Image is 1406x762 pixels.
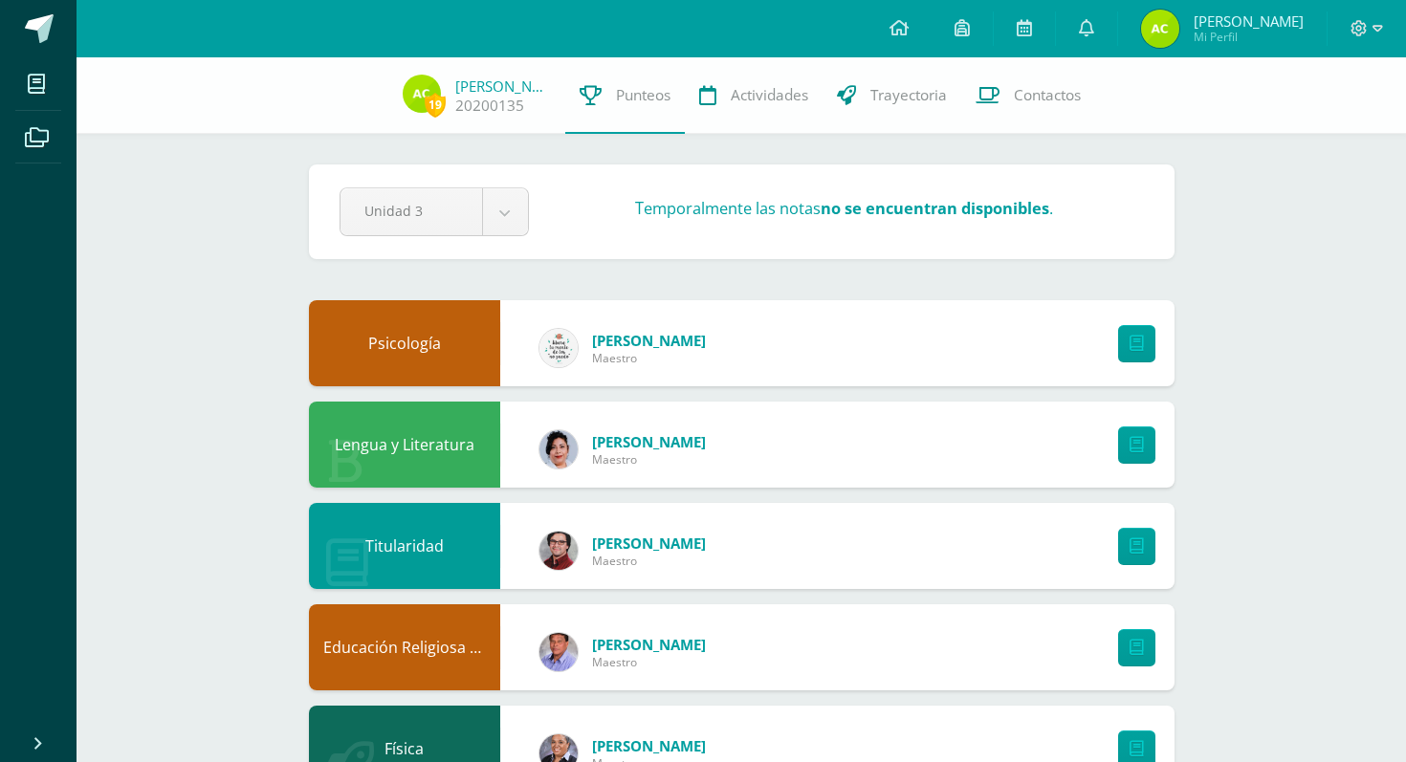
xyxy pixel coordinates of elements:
span: Punteos [616,85,670,105]
span: [PERSON_NAME] [592,533,706,553]
a: Actividades [685,57,823,134]
h3: Temporalmente las notas . [635,198,1053,219]
a: Trayectoria [823,57,961,134]
div: Educación Religiosa Escolar [309,604,500,690]
span: Maestro [592,451,706,468]
span: 19 [425,93,446,117]
strong: no se encuentran disponibles [821,198,1049,219]
span: Unidad 3 [364,188,458,233]
a: Contactos [961,57,1095,134]
span: [PERSON_NAME] [592,635,706,654]
span: [PERSON_NAME] [1194,11,1304,31]
img: ff52b7a7aeb8409a6dc0d715e3e85e0f.png [539,430,578,468]
span: Maestro [592,350,706,366]
img: 565f612b4c0557130ba65bee090c7f28.png [1141,10,1179,48]
div: Titularidad [309,503,500,589]
span: Maestro [592,654,706,670]
a: Unidad 3 [341,188,528,235]
span: Maestro [592,553,706,569]
span: Contactos [1014,85,1081,105]
span: [PERSON_NAME] [592,736,706,755]
span: Mi Perfil [1194,29,1304,45]
a: Punteos [565,57,685,134]
span: Trayectoria [870,85,947,105]
a: [PERSON_NAME] [455,76,551,96]
a: 20200135 [455,96,524,116]
div: Lengua y Literatura [309,402,500,488]
span: [PERSON_NAME] [592,331,706,350]
img: 565f612b4c0557130ba65bee090c7f28.png [403,75,441,113]
img: 3f99dc8a7d7976e2e7dde9168a8ff500.png [539,633,578,671]
img: 6d997b708352de6bfc4edc446c29d722.png [539,329,578,367]
div: Psicología [309,300,500,386]
span: [PERSON_NAME] [592,432,706,451]
img: 2b8eda80250be247292f520405a5d0bd.png [539,532,578,570]
span: Actividades [731,85,808,105]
